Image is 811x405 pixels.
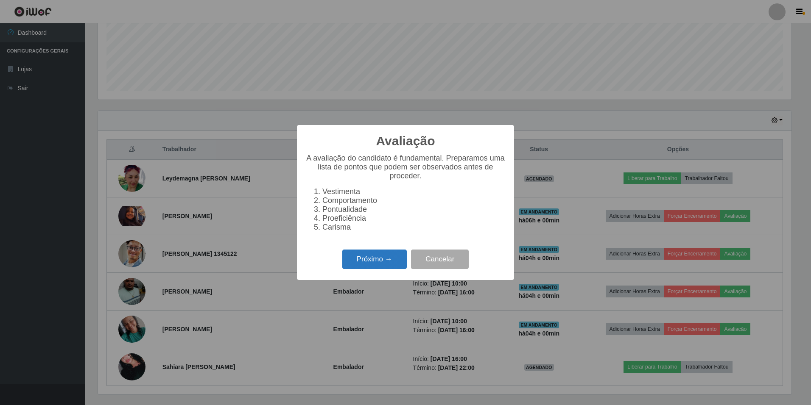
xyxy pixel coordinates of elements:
[411,250,469,269] button: Cancelar
[305,154,506,180] p: A avaliação do candidato é fundamental. Preparamos uma lista de pontos que podem ser observados a...
[322,187,506,196] li: Vestimenta
[322,205,506,214] li: Pontualidade
[322,223,506,232] li: Carisma
[342,250,407,269] button: Próximo →
[322,196,506,205] li: Comportamento
[376,133,435,149] h2: Avaliação
[322,214,506,223] li: Proeficiência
